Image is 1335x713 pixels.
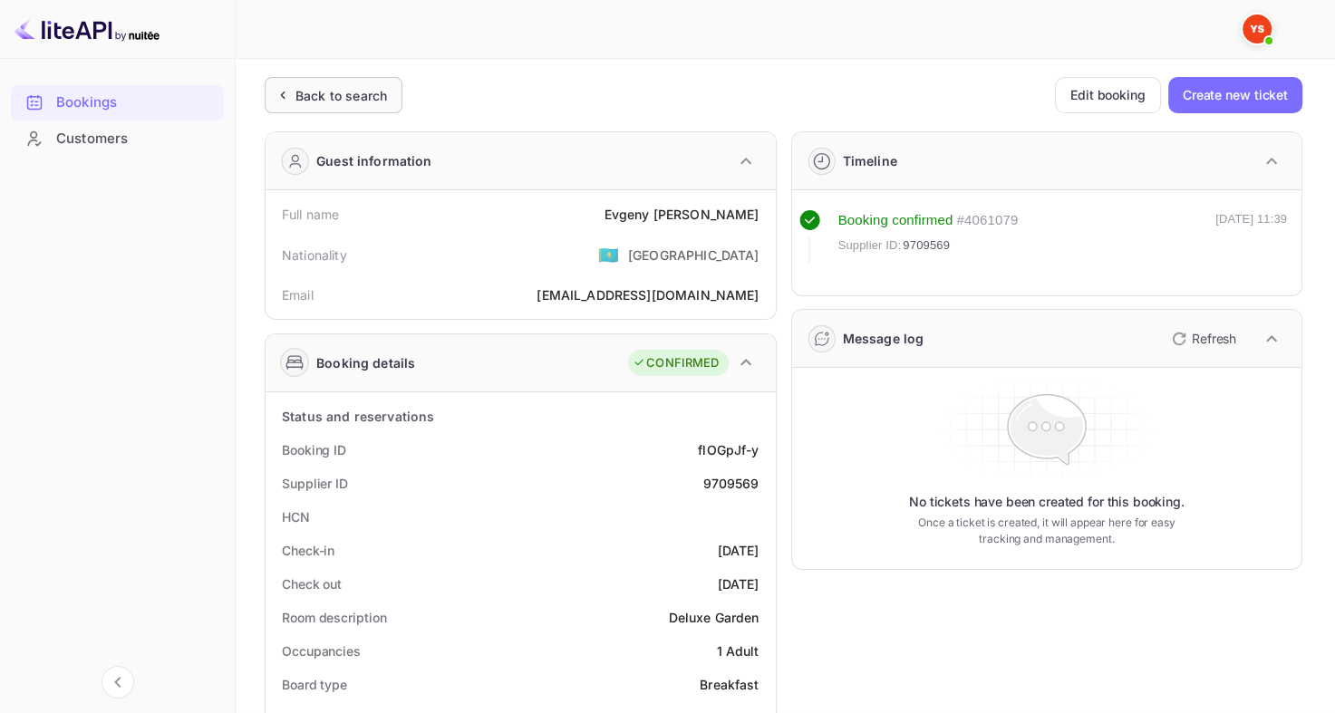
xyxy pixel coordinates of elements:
[11,85,224,120] div: Bookings
[282,541,334,560] div: Check-in
[102,666,134,699] button: Collapse navigation
[282,574,342,593] div: Check out
[698,440,759,459] div: flOGpJf-y
[282,407,434,426] div: Status and reservations
[1243,14,1272,43] img: Yandex Support
[1055,77,1161,113] button: Edit booking
[282,205,339,224] div: Full name
[56,129,215,149] div: Customers
[628,246,759,265] div: [GEOGRAPHIC_DATA]
[1161,324,1243,353] button: Refresh
[956,210,1018,231] div: # 4061079
[838,210,953,231] div: Booking confirmed
[282,440,346,459] div: Booking ID
[903,236,950,255] span: 9709569
[316,353,415,372] div: Booking details
[1168,77,1302,113] button: Create new ticket
[11,121,224,157] div: Customers
[909,493,1185,511] p: No tickets have been created for this booking.
[598,238,619,271] span: United States
[843,151,897,170] div: Timeline
[1215,210,1287,263] div: [DATE] 11:39
[718,541,759,560] div: [DATE]
[282,474,348,493] div: Supplier ID
[282,285,314,304] div: Email
[718,574,759,593] div: [DATE]
[295,86,387,105] div: Back to search
[700,675,759,694] div: Breakfast
[282,608,386,627] div: Room description
[11,121,224,155] a: Customers
[282,246,347,265] div: Nationality
[282,507,310,526] div: HCN
[716,641,759,660] div: 1 Adult
[537,285,759,304] div: [EMAIL_ADDRESS][DOMAIN_NAME]
[282,675,347,694] div: Board type
[1192,329,1236,348] p: Refresh
[702,474,759,493] div: 9709569
[56,92,215,113] div: Bookings
[910,515,1183,547] p: Once a ticket is created, it will appear here for easy tracking and management.
[604,205,759,224] div: Evgeny [PERSON_NAME]
[15,14,160,43] img: LiteAPI logo
[316,151,432,170] div: Guest information
[843,329,924,348] div: Message log
[633,354,719,372] div: CONFIRMED
[11,85,224,119] a: Bookings
[669,608,759,627] div: Deluxe Garden
[282,641,361,660] div: Occupancies
[838,236,902,255] span: Supplier ID:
